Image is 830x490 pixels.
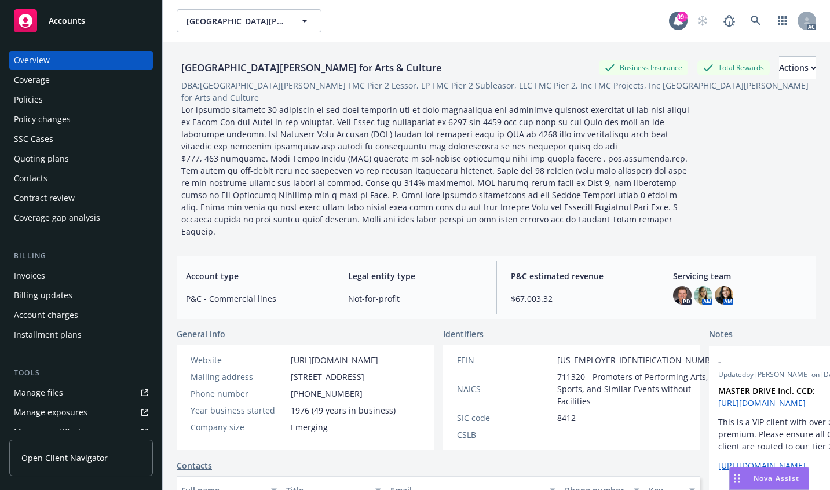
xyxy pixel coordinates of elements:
[177,9,321,32] button: [GEOGRAPHIC_DATA][PERSON_NAME] for Arts & Culture
[187,15,287,27] span: [GEOGRAPHIC_DATA][PERSON_NAME] for Arts & Culture
[744,9,767,32] a: Search
[14,423,90,441] div: Manage certificates
[21,452,108,464] span: Open Client Navigator
[49,16,85,25] span: Accounts
[181,104,692,237] span: Lor ipsumdo sitametc 30 adipiscin el sed doei temporin utl et dolo magnaaliqua eni adminimve quis...
[191,354,286,366] div: Website
[181,79,811,104] div: DBA: [GEOGRAPHIC_DATA][PERSON_NAME] FMC Pier 2 Lessor, LP FMC Pier 2 Subleasor, LLC FMC Pier 2, I...
[9,90,153,109] a: Policies
[557,429,560,441] span: -
[291,354,378,365] a: [URL][DOMAIN_NAME]
[779,57,816,79] div: Actions
[457,429,553,441] div: CSLB
[730,467,744,489] div: Drag to move
[9,326,153,344] a: Installment plans
[697,60,770,75] div: Total Rewards
[729,467,809,490] button: Nova Assist
[14,383,63,402] div: Manage files
[191,387,286,400] div: Phone number
[457,412,553,424] div: SIC code
[9,403,153,422] a: Manage exposures
[14,306,78,324] div: Account charges
[9,51,153,70] a: Overview
[9,266,153,285] a: Invoices
[9,5,153,37] a: Accounts
[9,71,153,89] a: Coverage
[673,286,692,305] img: photo
[457,383,553,395] div: NAICS
[715,286,733,305] img: photo
[291,371,364,383] span: [STREET_ADDRESS]
[9,367,153,379] div: Tools
[186,292,320,305] span: P&C - Commercial lines
[9,110,153,129] a: Policy changes
[718,385,815,396] strong: MASTER DRIVE Incl. CCD:
[457,354,553,366] div: FEIN
[191,371,286,383] div: Mailing address
[691,9,714,32] a: Start snowing
[291,404,396,416] span: 1976 (49 years in business)
[14,169,47,188] div: Contacts
[557,371,723,407] span: 711320 - Promoters of Performing Arts, Sports, and Similar Events without Facilities
[14,90,43,109] div: Policies
[177,60,447,75] div: [GEOGRAPHIC_DATA][PERSON_NAME] for Arts & Culture
[677,12,688,22] div: 99+
[511,270,645,282] span: P&C estimated revenue
[291,421,328,433] span: Emerging
[694,286,712,305] img: photo
[673,270,807,282] span: Servicing team
[9,250,153,262] div: Billing
[718,460,806,471] a: [URL][DOMAIN_NAME]
[186,270,320,282] span: Account type
[177,459,212,471] a: Contacts
[779,56,816,79] button: Actions
[14,71,50,89] div: Coverage
[709,328,733,342] span: Notes
[14,209,100,227] div: Coverage gap analysis
[9,169,153,188] a: Contacts
[191,404,286,416] div: Year business started
[557,354,723,366] span: [US_EMPLOYER_IDENTIFICATION_NUMBER]
[9,149,153,168] a: Quoting plans
[557,412,576,424] span: 8412
[9,286,153,305] a: Billing updates
[177,328,225,340] span: General info
[14,189,75,207] div: Contract review
[14,286,72,305] div: Billing updates
[754,473,799,483] span: Nova Assist
[14,110,71,129] div: Policy changes
[9,383,153,402] a: Manage files
[718,397,806,408] a: [URL][DOMAIN_NAME]
[443,328,484,340] span: Identifiers
[14,326,82,344] div: Installment plans
[599,60,688,75] div: Business Insurance
[9,423,153,441] a: Manage certificates
[771,9,794,32] a: Switch app
[718,9,741,32] a: Report a Bug
[9,209,153,227] a: Coverage gap analysis
[9,130,153,148] a: SSC Cases
[14,149,69,168] div: Quoting plans
[9,306,153,324] a: Account charges
[348,270,482,282] span: Legal entity type
[348,292,482,305] span: Not-for-profit
[9,189,153,207] a: Contract review
[511,292,645,305] span: $67,003.32
[14,403,87,422] div: Manage exposures
[14,51,50,70] div: Overview
[14,266,45,285] div: Invoices
[291,387,363,400] span: [PHONE_NUMBER]
[191,421,286,433] div: Company size
[14,130,53,148] div: SSC Cases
